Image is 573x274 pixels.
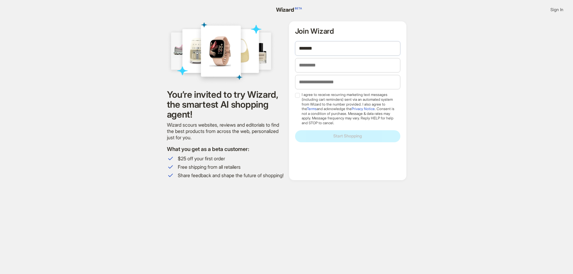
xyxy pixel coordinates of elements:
[167,146,284,152] h2: What you get as a beta customer:
[352,106,375,111] a: Privacy Notice
[178,155,284,162] span: $25 off your first order
[167,90,284,119] h1: You’re invited to try Wizard, the smartest AI shopping agent!
[178,172,284,179] span: Share feedback and shape the future of shopping!
[550,7,563,12] span: Sign In
[307,106,317,111] a: Terms
[167,122,284,140] div: Wizard scours websites, reviews and editorials to find the best products from across the web, per...
[546,5,568,14] button: Sign In
[295,27,400,35] h2: Join Wizard
[295,130,400,142] button: Start Shopping
[302,92,398,125] span: I agree to receive recurring marketing text messages (including cart reminders) sent via an autom...
[178,164,284,170] span: Free shipping from all retailers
